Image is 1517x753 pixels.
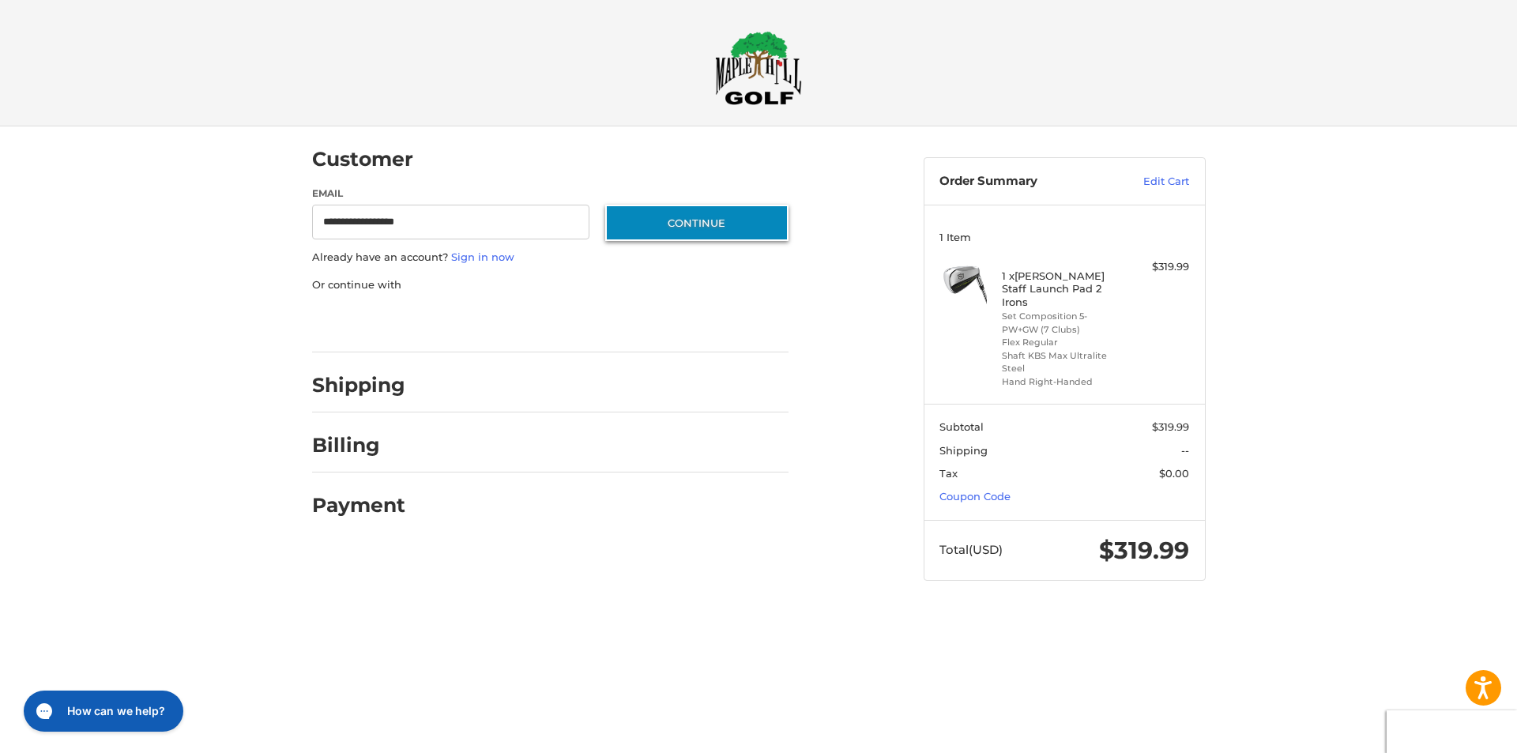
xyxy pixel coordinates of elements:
iframe: Google Customer Reviews [1387,710,1517,753]
iframe: PayPal-paylater [441,308,559,337]
span: Subtotal [939,420,984,433]
a: Coupon Code [939,490,1011,503]
a: Edit Cart [1109,174,1189,190]
li: Shaft KBS Max Ultralite Steel [1002,349,1123,375]
iframe: PayPal-paypal [307,308,425,337]
p: Or continue with [312,277,789,293]
h3: Order Summary [939,174,1109,190]
img: Maple Hill Golf [715,31,802,105]
li: Flex Regular [1002,336,1123,349]
div: $319.99 [1127,259,1189,275]
span: Total (USD) [939,542,1003,557]
span: Shipping [939,444,988,457]
h2: Billing [312,433,405,457]
span: -- [1181,444,1189,457]
iframe: PayPal-venmo [574,308,693,337]
h2: Customer [312,147,413,171]
li: Set Composition 5-PW+GW (7 Clubs) [1002,310,1123,336]
span: Tax [939,467,958,480]
h2: Payment [312,493,405,518]
a: Sign in now [451,250,514,263]
h2: Shipping [312,373,405,397]
h4: 1 x [PERSON_NAME] Staff Launch Pad 2 Irons [1002,269,1123,308]
button: Continue [605,205,789,241]
span: $319.99 [1152,420,1189,433]
h3: 1 Item [939,231,1189,243]
span: $0.00 [1159,467,1189,480]
li: Hand Right-Handed [1002,375,1123,389]
span: $319.99 [1099,536,1189,565]
p: Already have an account? [312,250,789,265]
iframe: Gorgias live chat messenger [16,685,188,737]
label: Email [312,186,590,201]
